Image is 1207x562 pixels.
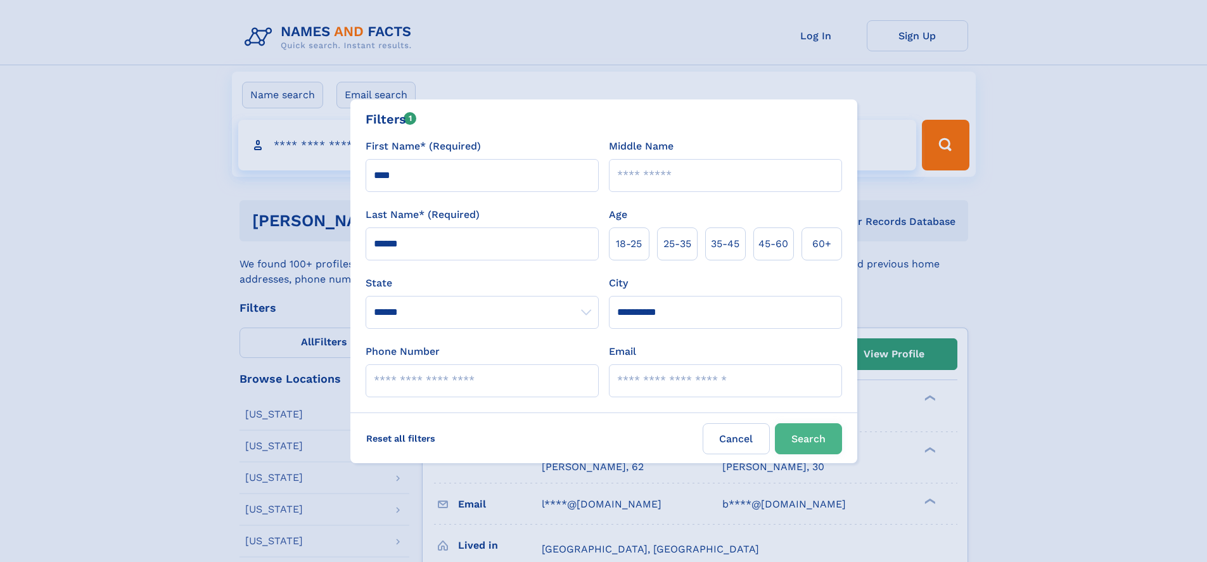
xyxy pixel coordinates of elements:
[366,110,417,129] div: Filters
[711,236,739,252] span: 35‑45
[366,344,440,359] label: Phone Number
[609,207,627,222] label: Age
[609,139,674,154] label: Middle Name
[758,236,788,252] span: 45‑60
[663,236,691,252] span: 25‑35
[366,276,599,291] label: State
[775,423,842,454] button: Search
[616,236,642,252] span: 18‑25
[358,423,444,454] label: Reset all filters
[609,344,636,359] label: Email
[812,236,831,252] span: 60+
[703,423,770,454] label: Cancel
[366,139,481,154] label: First Name* (Required)
[366,207,480,222] label: Last Name* (Required)
[609,276,628,291] label: City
